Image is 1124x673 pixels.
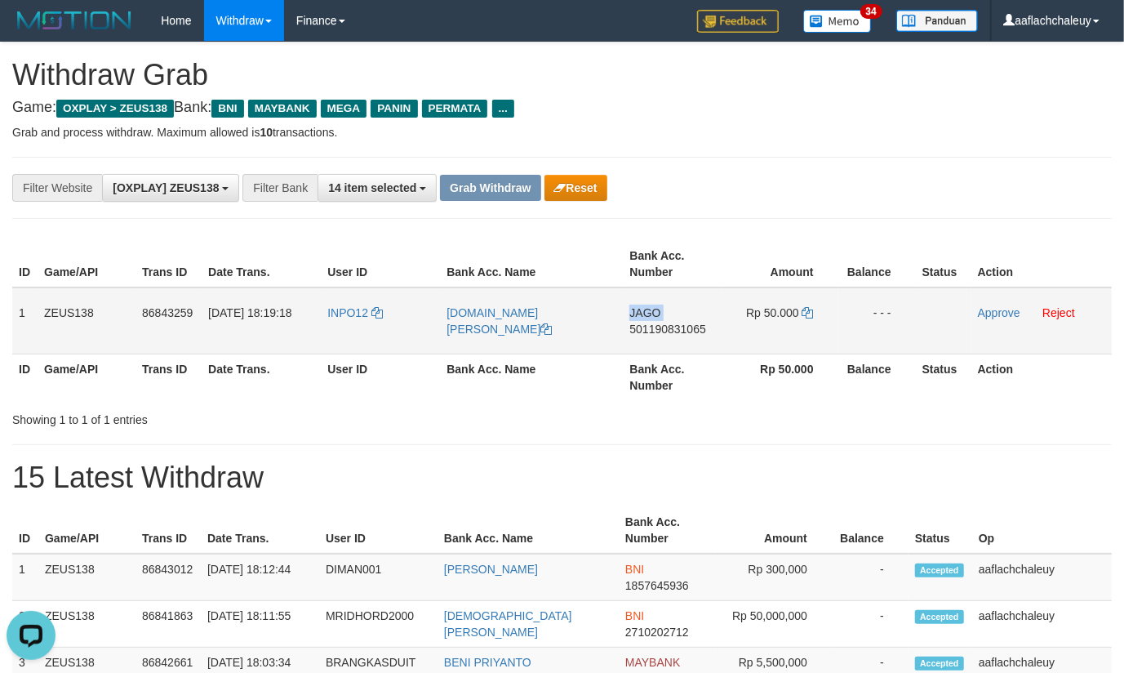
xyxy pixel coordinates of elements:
th: User ID [321,241,440,287]
td: ZEUS138 [38,601,136,648]
td: MRIDHORD2000 [319,601,438,648]
span: INPO12 [327,306,368,319]
th: Bank Acc. Name [440,241,623,287]
button: Reset [544,175,607,201]
th: Date Trans. [201,507,319,554]
td: Rp 50,000,000 [716,601,832,648]
td: Rp 300,000 [716,554,832,601]
strong: 10 [260,126,273,139]
th: Amount [716,507,832,554]
th: Balance [832,507,909,554]
td: 1 [12,554,38,601]
img: panduan.png [896,10,978,32]
a: Reject [1042,306,1075,319]
th: Trans ID [136,241,202,287]
th: Date Trans. [202,354,321,400]
button: Grab Withdraw [440,175,540,201]
td: 86843012 [136,554,201,601]
td: [DATE] 18:11:55 [201,601,319,648]
a: Approve [978,306,1020,319]
td: 2 [12,601,38,648]
th: Amount [722,241,838,287]
th: Bank Acc. Number [619,507,716,554]
span: 14 item selected [328,181,416,194]
th: ID [12,354,38,400]
span: Rp 50.000 [746,306,799,319]
span: ... [492,100,514,118]
th: ID [12,241,38,287]
th: Action [971,354,1112,400]
td: aaflachchaleuy [972,554,1112,601]
a: INPO12 [327,306,383,319]
th: User ID [319,507,438,554]
img: Feedback.jpg [697,10,779,33]
a: [DEMOGRAPHIC_DATA][PERSON_NAME] [444,609,572,639]
span: BNI [625,609,644,622]
td: - - - [838,287,916,354]
span: PERMATA [422,100,488,118]
a: Copy 50000 to clipboard [802,306,814,319]
th: Trans ID [136,354,202,400]
td: - [832,601,909,648]
th: Trans ID [136,507,201,554]
th: Bank Acc. Name [438,507,619,554]
span: BNI [211,100,243,118]
th: Date Trans. [202,241,321,287]
th: Status [916,354,971,400]
span: OXPLAY > ZEUS138 [56,100,174,118]
div: Filter Website [12,174,102,202]
span: Copy 501190831065 to clipboard [629,323,705,336]
th: User ID [321,354,440,400]
h4: Game: Bank: [12,100,1112,116]
td: ZEUS138 [38,554,136,601]
div: Showing 1 to 1 of 1 entries [12,405,456,428]
td: [DATE] 18:12:44 [201,554,319,601]
th: Status [916,241,971,287]
img: Button%20Memo.svg [803,10,872,33]
th: Bank Acc. Number [623,354,721,400]
span: [DATE] 18:19:18 [208,306,291,319]
td: - [832,554,909,601]
td: DIMAN001 [319,554,438,601]
th: Op [972,507,1112,554]
th: ID [12,507,38,554]
button: 14 item selected [318,174,437,202]
th: Status [909,507,972,554]
td: 1 [12,287,38,354]
th: Balance [838,241,916,287]
th: Game/API [38,241,136,287]
span: Accepted [915,564,964,577]
th: Rp 50.000 [722,354,838,400]
th: Game/API [38,354,136,400]
td: 86841863 [136,601,201,648]
span: Copy 2710202712 to clipboard [625,626,689,639]
img: MOTION_logo.png [12,8,136,33]
span: Accepted [915,657,964,671]
button: Open LiveChat chat widget [7,7,56,56]
td: aaflachchaleuy [972,601,1112,648]
span: 34 [860,4,882,19]
td: ZEUS138 [38,287,136,354]
th: Game/API [38,507,136,554]
span: PANIN [371,100,417,118]
th: Bank Acc. Name [440,354,623,400]
div: Filter Bank [242,174,318,202]
span: [OXPLAY] ZEUS138 [113,181,219,194]
button: [OXPLAY] ZEUS138 [102,174,239,202]
span: BNI [625,563,644,576]
span: 86843259 [142,306,193,319]
span: MAYBANK [248,100,317,118]
p: Grab and process withdraw. Maximum allowed is transactions. [12,124,1112,140]
span: MAYBANK [625,656,680,669]
span: Accepted [915,610,964,624]
th: Bank Acc. Number [623,241,721,287]
a: BENI PRIYANTO [444,656,531,669]
h1: Withdraw Grab [12,59,1112,91]
h1: 15 Latest Withdraw [12,461,1112,494]
th: Balance [838,354,916,400]
span: JAGO [629,306,660,319]
a: [PERSON_NAME] [444,563,538,576]
span: MEGA [321,100,367,118]
a: [DOMAIN_NAME][PERSON_NAME] [446,306,552,336]
th: Action [971,241,1112,287]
